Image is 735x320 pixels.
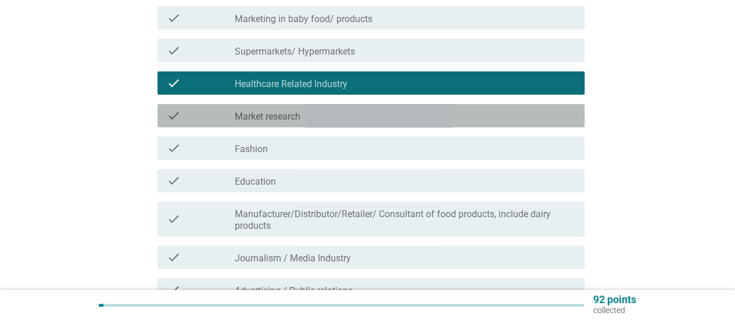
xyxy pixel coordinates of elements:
label: Journalism / Media Industry [235,253,351,264]
p: 92 points [593,294,636,305]
i: check [167,76,181,90]
i: check [167,109,181,123]
i: check [167,174,181,188]
label: Marketing in baby food/ products [235,13,372,25]
p: collected [593,305,636,315]
label: Education [235,176,276,188]
label: Advertising / Public relations [235,285,353,297]
label: Manufacturer/Distributor/Retailer/ Consultant of food products, include dairy products [235,208,575,232]
label: Fashion [235,143,268,155]
i: check [167,11,181,25]
label: Market research [235,111,300,123]
label: Healthcare Related Industry [235,78,347,90]
label: Supermarkets/ Hypermarkets [235,46,355,57]
i: check [167,206,181,232]
i: check [167,250,181,264]
i: check [167,44,181,57]
i: check [167,141,181,155]
i: check [167,283,181,297]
